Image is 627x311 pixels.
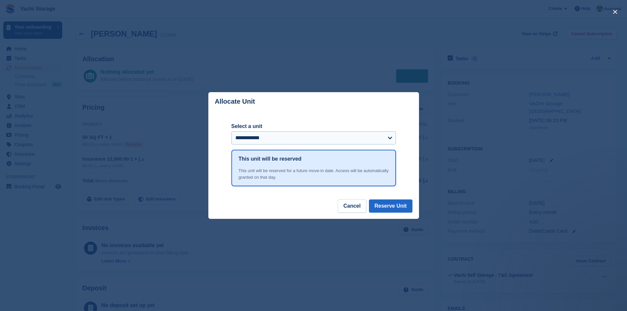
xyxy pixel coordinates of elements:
p: Allocate Unit [215,98,255,105]
div: This unit will be reserved for a future move-in date. Access will be automatically granted on tha... [239,168,389,180]
button: Cancel [338,199,366,213]
button: close [610,7,620,17]
button: Reserve Unit [369,199,412,213]
label: Select a unit [231,122,396,130]
h1: This unit will be reserved [239,155,301,163]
